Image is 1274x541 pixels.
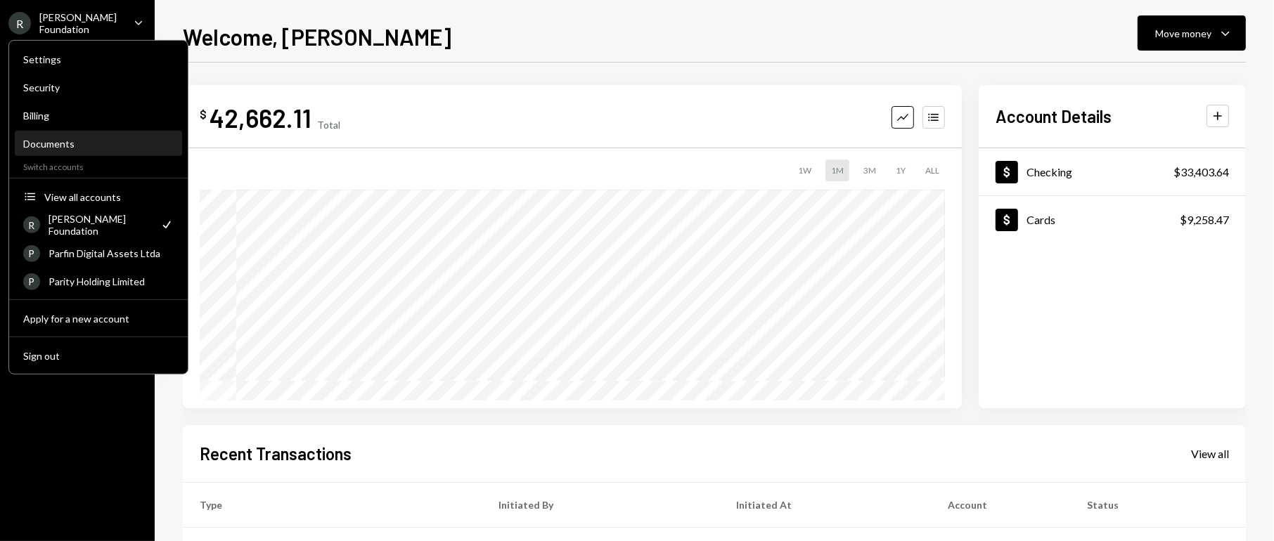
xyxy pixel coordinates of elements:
div: Parfin Digital Assets Ltda [49,247,174,259]
div: Security [23,82,174,93]
h2: Recent Transactions [200,442,352,465]
div: 42,662.11 [210,102,311,133]
a: Cards$9,258.47 [979,196,1246,243]
th: Initiated By [482,482,719,527]
div: Parity Holding Limited [49,275,174,287]
div: Checking [1027,165,1072,178]
div: [PERSON_NAME] Foundation [39,11,122,35]
div: Settings [23,53,174,65]
a: Security [15,74,182,100]
a: PParfin Digital Assets Ltda [15,240,182,266]
div: P [23,273,40,289]
div: Billing [23,110,174,122]
div: Move money [1155,26,1211,41]
a: Billing [15,103,182,128]
div: P [23,245,40,261]
div: R [8,12,31,34]
a: PParity Holding Limited [15,268,182,294]
div: 3M [858,159,882,181]
h1: Welcome, [PERSON_NAME] [183,22,451,51]
div: Apply for a new account [23,312,174,324]
div: Switch accounts [9,159,188,172]
th: Account [931,482,1070,527]
div: Documents [23,138,174,150]
div: Total [317,119,340,131]
h2: Account Details [996,105,1112,128]
th: Status [1070,482,1246,527]
div: Cards [1027,213,1055,226]
div: [PERSON_NAME] Foundation [49,213,151,237]
a: Checking$33,403.64 [979,148,1246,195]
div: Sign out [23,349,174,361]
div: R [23,216,40,233]
div: View all accounts [44,190,174,202]
div: $33,403.64 [1173,164,1229,181]
a: Documents [15,131,182,156]
button: Move money [1138,15,1246,51]
div: 1W [792,159,817,181]
div: 1Y [890,159,911,181]
th: Initiated At [719,482,931,527]
div: ALL [920,159,945,181]
th: Type [183,482,482,527]
div: 1M [825,159,849,181]
div: $9,258.47 [1180,211,1229,228]
a: View all [1191,445,1229,461]
div: View all [1191,447,1229,461]
button: Apply for a new account [15,306,182,332]
button: Sign out [15,344,182,369]
a: Settings [15,46,182,72]
div: $ [200,107,207,122]
button: View all accounts [15,185,182,210]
